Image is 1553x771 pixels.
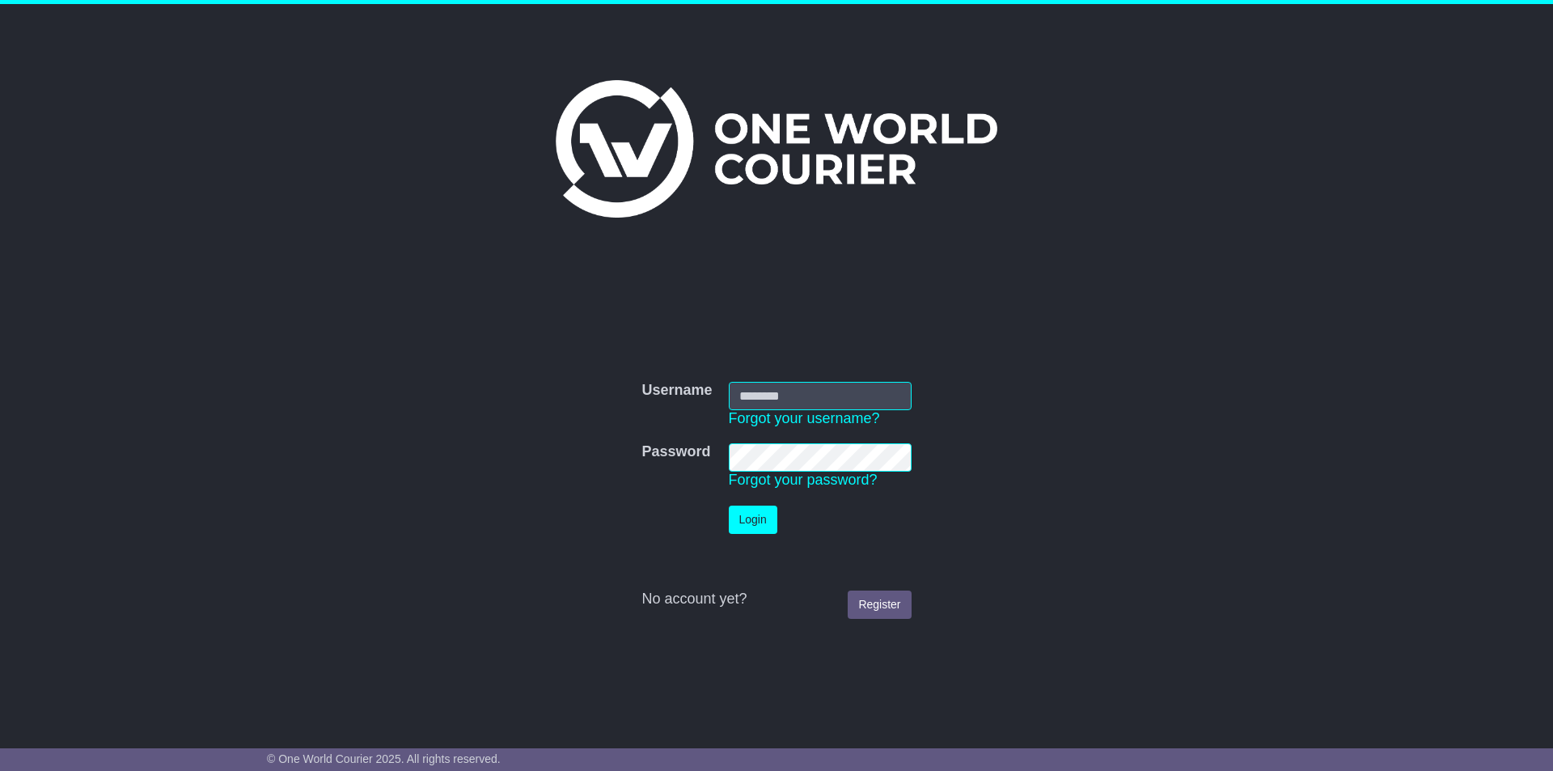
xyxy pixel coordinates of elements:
a: Forgot your password? [729,472,878,488]
label: Password [641,443,710,461]
span: © One World Courier 2025. All rights reserved. [267,752,501,765]
div: No account yet? [641,591,911,608]
img: One World [556,80,997,218]
a: Register [848,591,911,619]
label: Username [641,382,712,400]
button: Login [729,506,777,534]
a: Forgot your username? [729,410,880,426]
